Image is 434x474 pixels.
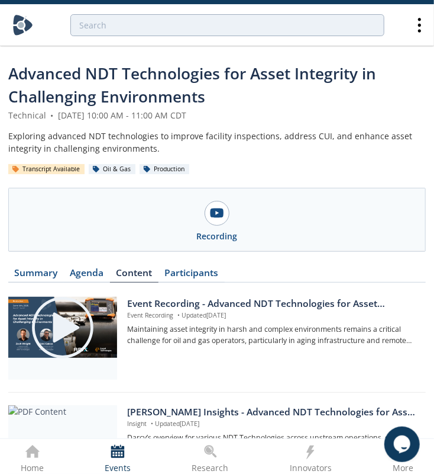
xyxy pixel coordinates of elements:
span: • [175,311,182,319]
div: Production [140,164,189,175]
div: Oil & Gas [89,164,135,175]
p: Insight Updated [DATE] [127,419,417,429]
div: Event Recording - Advanced NDT Technologies for Asset Integrity in Challenging Environments [127,297,417,311]
a: Recording [9,188,425,251]
a: Summary [8,268,64,283]
div: Recording [197,230,238,242]
div: Transcript Available [8,164,85,175]
a: Video Content Event Recording - Advanced NDT Technologies for Asset Integrity in Challenging Envi... [8,297,426,380]
div: [PERSON_NAME] Insights - Advanced NDT Technologies for Asset Integrity in Challenging Environments [127,405,417,419]
p: Darcy’s overview for various NDT Technologies across upstream operations, energy infrastructure, ... [127,433,417,454]
a: Agenda [64,268,110,283]
a: Content [110,268,158,283]
span: • [148,419,155,428]
img: play-chapters-gray.svg [30,294,96,361]
p: Event Recording Updated [DATE] [127,311,417,321]
iframe: chat widget [384,427,422,462]
div: Technical [DATE] 10:00 AM - 11:00 AM CDT [8,109,426,121]
span: Advanced NDT Technologies for Asset Integrity in Challenging Environments [8,63,376,107]
a: Participants [158,268,225,283]
input: Advanced Search [70,14,384,36]
p: Maintaining asset integrity in harsh and complex environments remains a critical challenge for oi... [127,324,417,346]
div: Exploring advanced NDT technologies to improve facility inspections, address CUI, and enhance ass... [8,130,426,155]
img: Home [12,15,33,36]
span: • [48,110,56,121]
